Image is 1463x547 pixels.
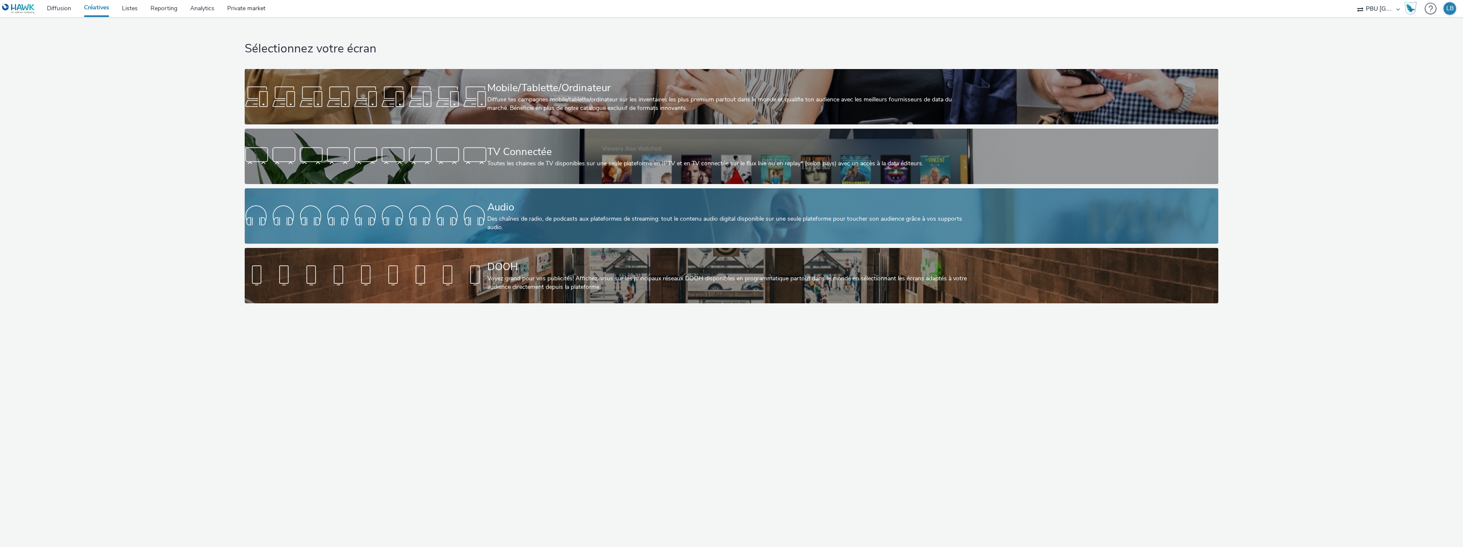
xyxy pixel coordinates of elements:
div: TV Connectée [487,144,972,159]
a: Hawk Academy [1404,2,1420,15]
div: Voyez grand pour vos publicités! Affichez-vous sur les principaux réseaux DOOH disponibles en pro... [487,274,972,292]
a: TV ConnectéeToutes les chaines de TV disponibles sur une seule plateforme en IPTV et en TV connec... [245,129,1218,184]
img: Hawk Academy [1404,2,1417,15]
div: LB [1446,2,1454,15]
div: Toutes les chaines de TV disponibles sur une seule plateforme en IPTV et en TV connectée sur le f... [487,159,972,168]
a: AudioDes chaînes de radio, de podcasts aux plateformes de streaming: tout le contenu audio digita... [245,188,1218,244]
div: Audio [487,200,972,215]
div: Des chaînes de radio, de podcasts aux plateformes de streaming: tout le contenu audio digital dis... [487,215,972,232]
img: undefined Logo [2,3,35,14]
h1: Sélectionnez votre écran [245,41,1218,57]
div: DOOH [487,259,972,274]
a: Mobile/Tablette/OrdinateurDiffuse tes campagnes mobile/tablette/ordinateur sur les inventaires le... [245,69,1218,124]
a: DOOHVoyez grand pour vos publicités! Affichez-vous sur les principaux réseaux DOOH disponibles en... [245,248,1218,303]
div: Diffuse tes campagnes mobile/tablette/ordinateur sur les inventaires les plus premium partout dan... [487,95,972,113]
div: Mobile/Tablette/Ordinateur [487,81,972,95]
